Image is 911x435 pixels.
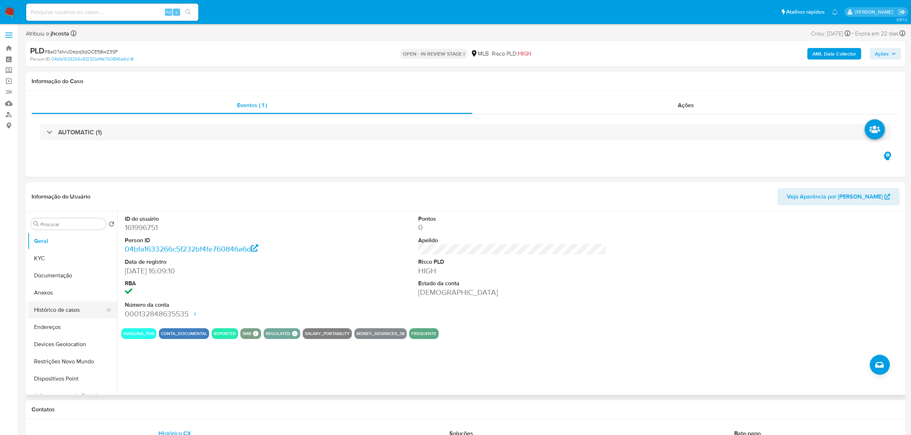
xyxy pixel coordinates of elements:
[44,48,118,55] span: # 8aO7a1vUDepqSqOCE58wZ3SF
[418,236,606,244] dt: Apelido
[125,279,313,287] dt: RBA
[32,78,900,85] h1: Informação do Caso
[778,188,900,205] button: Veja Aparência por [PERSON_NAME]
[28,319,117,336] button: Endereços
[30,56,50,62] b: Person ID
[418,258,606,266] dt: Risco PLD
[870,48,901,59] button: Ações
[898,8,906,16] a: Sair
[30,45,44,56] b: PLD
[418,215,606,223] dt: Pontos
[125,223,313,233] dd: 161996751
[28,353,117,370] button: Restrições Novo Mundo
[125,244,259,254] a: 04bfa1633266c5f232bf4fe760846a6d
[181,7,195,17] button: search-icon
[49,29,69,38] b: jhcosta
[518,49,531,58] span: HIGH
[28,267,117,284] button: Documentação
[855,30,898,38] span: Expira em 22 dias
[28,250,117,267] button: KYC
[40,124,891,140] div: AUTOMATIC (1)
[28,336,117,353] button: Devices Geolocation
[811,29,850,38] div: Criou: [DATE]
[875,48,889,59] span: Ações
[418,279,606,287] dt: Estado da conta
[678,101,694,109] span: Ações
[786,8,825,16] span: Atalhos rápidos
[125,309,313,319] dd: 000132848635535
[32,193,90,200] h1: Informação do Usuário
[807,48,861,59] button: AML Data Collector
[58,128,102,136] h3: AUTOMATIC (1)
[125,301,313,309] dt: Número da conta
[812,48,856,59] b: AML Data Collector
[28,233,117,250] button: Geral
[832,9,838,15] a: Notificações
[125,266,313,276] dd: [DATE] 16:09:10
[125,236,313,244] dt: Person ID
[26,8,198,17] input: Pesquise usuários ou casos...
[32,406,900,413] h1: Contatos
[51,56,133,62] a: 04bfa1633266c5f232bf4fe760846a6d
[41,221,103,228] input: Procurar
[28,301,112,319] button: Histórico de casos
[33,221,39,227] button: Procurar
[787,188,883,205] span: Veja Aparência por [PERSON_NAME]
[855,9,896,15] p: jhonata.costa@mercadolivre.com
[418,223,606,233] dd: 0
[492,50,531,58] span: Risco PLD:
[175,9,178,15] span: s
[28,284,117,301] button: Anexos
[125,215,313,223] dt: ID do usuário
[125,258,313,266] dt: Data de registro
[166,9,171,15] span: Alt
[471,50,489,58] div: MLB
[28,370,117,387] button: Dispositivos Point
[418,266,606,276] dd: HIGH
[26,30,69,38] span: Atribuiu o
[852,29,854,38] span: -
[28,387,117,405] button: Adiantamentos de Dinheiro
[237,101,267,109] span: Eventos ( 1 )
[400,49,468,59] p: OPEN - IN REVIEW STAGE I
[418,287,606,297] dd: [DEMOGRAPHIC_DATA]
[109,221,114,229] button: Retornar ao pedido padrão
